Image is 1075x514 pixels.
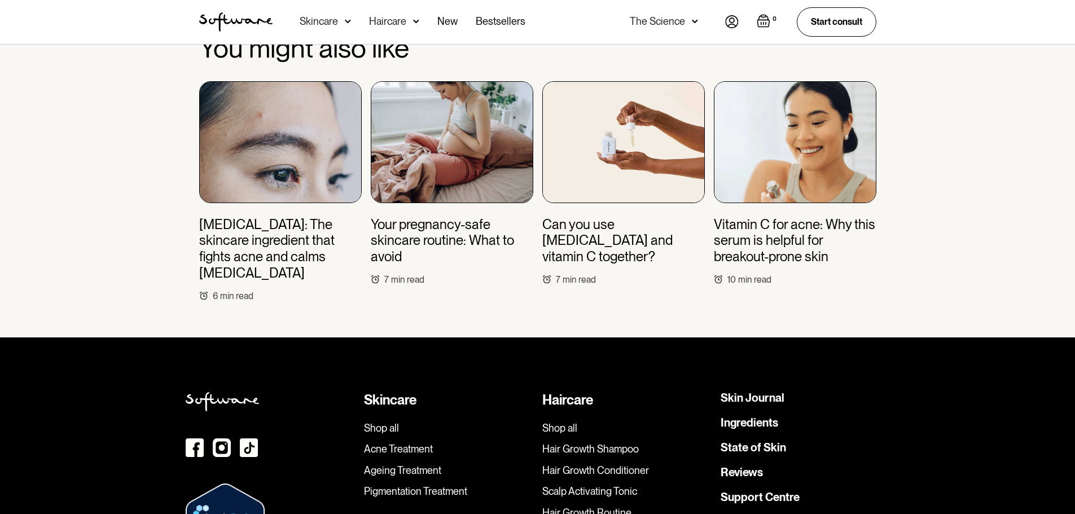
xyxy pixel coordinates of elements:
div: 6 [213,291,218,301]
div: 7 [384,274,389,285]
img: arrow down [345,16,351,27]
a: Hair Growth Shampoo [542,443,712,455]
div: 0 [770,14,779,24]
a: Skin Journal [721,392,784,403]
a: Pigmentation Treatment [364,485,533,498]
div: The Science [630,16,685,27]
a: Shop all [364,422,533,434]
h2: You might also like [199,33,876,63]
a: Start consult [797,7,876,36]
h3: [MEDICAL_DATA]: The skincare ingredient that fights acne and calms [MEDICAL_DATA] [199,217,362,282]
a: Scalp Activating Tonic [542,485,712,498]
div: min read [220,291,253,301]
a: Vitamin C for acne: Why this serum is helpful for breakout-prone skin10min read [714,81,876,285]
div: min read [738,274,771,285]
div: 10 [727,274,736,285]
a: Ingredients [721,417,778,428]
img: arrow down [692,16,698,27]
div: Skincare [300,16,338,27]
a: Hair Growth Conditioner [542,464,712,477]
a: Ageing Treatment [364,464,533,477]
a: Acne Treatment [364,443,533,455]
div: Haircare [369,16,406,27]
div: min read [391,274,424,285]
a: Open empty cart [757,14,779,30]
h3: Vitamin C for acne: Why this serum is helpful for breakout-prone skin [714,217,876,265]
a: home [199,12,273,32]
img: instagram icon [213,438,231,457]
a: Your pregnancy-safe skincare routine: What to avoid7min read [371,81,533,285]
a: Can you use [MEDICAL_DATA] and vitamin C together?7min read [542,81,705,285]
img: TikTok Icon [240,438,258,457]
a: Support Centre [721,491,800,503]
div: 7 [556,274,560,285]
a: [MEDICAL_DATA]: The skincare ingredient that fights acne and calms [MEDICAL_DATA]6min read [199,81,362,301]
h3: Your pregnancy-safe skincare routine: What to avoid [371,217,533,265]
img: Software Logo [199,12,273,32]
img: Softweare logo [186,392,259,411]
a: State of Skin [721,442,786,453]
div: Haircare [542,392,712,408]
div: Skincare [364,392,533,408]
a: Reviews [721,467,763,478]
h3: Can you use [MEDICAL_DATA] and vitamin C together? [542,217,705,265]
a: Shop all [542,422,712,434]
img: Facebook icon [186,438,204,457]
img: arrow down [413,16,419,27]
div: min read [563,274,596,285]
